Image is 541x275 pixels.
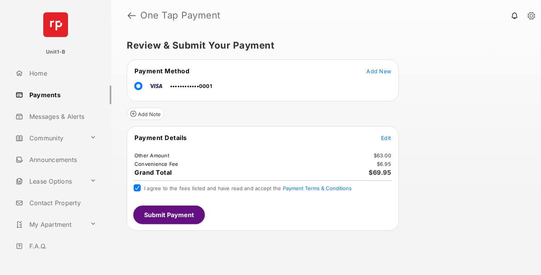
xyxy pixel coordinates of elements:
a: Announcements [12,150,111,169]
img: svg+xml;base64,PHN2ZyB4bWxucz0iaHR0cDovL3d3dy53My5vcmcvMjAwMC9zdmciIHdpZHRoPSI2NCIgaGVpZ2h0PSI2NC... [43,12,68,37]
span: Payment Details [134,134,187,142]
button: Submit Payment [133,206,205,224]
span: I agree to the fees listed and have read and accept the [144,185,352,191]
span: Add New [366,68,391,74]
a: Messages & Alerts [12,107,111,126]
td: $6.95 [376,160,391,167]
a: Lease Options [12,172,87,191]
a: Payments [12,86,111,104]
span: Payment Method [134,67,189,75]
span: Grand Total [134,169,172,176]
td: Other Amount [134,152,170,159]
button: Add Note [127,108,164,120]
span: $69.95 [369,169,391,176]
p: Unit1-B [46,48,65,56]
button: I agree to the fees listed and have read and accept the [283,185,352,191]
button: Add New [366,67,391,75]
span: ••••••••••••0001 [170,83,212,89]
a: Contact Property [12,194,111,212]
button: Edit [381,134,391,142]
a: Community [12,129,87,147]
a: Home [12,64,111,83]
strong: One Tap Payment [140,11,221,20]
td: Convenience Fee [134,160,179,167]
td: $63.00 [373,152,392,159]
h5: Review & Submit Your Payment [127,41,519,50]
a: F.A.Q. [12,237,111,255]
span: Edit [381,135,391,141]
a: My Apartment [12,215,87,234]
